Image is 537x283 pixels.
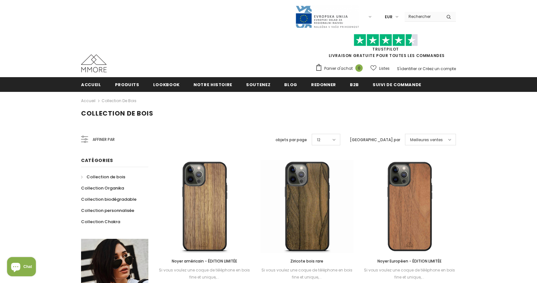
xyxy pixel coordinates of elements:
a: Notre histoire [194,77,232,92]
span: Notre histoire [194,82,232,88]
label: [GEOGRAPHIC_DATA] par [350,137,400,143]
a: Lookbook [153,77,180,92]
img: Cas MMORE [81,54,107,72]
span: 0 [355,64,363,72]
a: Redonner [311,77,336,92]
a: Collection de bois [102,98,136,103]
span: Affiner par [93,136,115,143]
span: soutenez [246,82,270,88]
span: Suivi de commande [373,82,421,88]
span: Ziricote bois rare [290,258,323,264]
a: Collection personnalisée [81,205,134,216]
span: Collection Organika [81,185,124,191]
a: soutenez [246,77,270,92]
a: Suivi de commande [373,77,421,92]
span: Produits [115,82,139,88]
a: Ziricote bois rare [260,258,353,265]
span: Collection biodégradable [81,196,136,202]
a: Créez un compte [423,66,456,71]
input: Search Site [405,12,442,21]
a: S'identifier [397,66,417,71]
span: Noyer Européen - ÉDITION LIMITÉE [377,258,442,264]
a: Collection de bois [81,171,125,182]
img: Javni Razpis [295,5,359,28]
div: Si vous voulez une coque de téléphone en bois fine et unique,... [363,267,456,281]
span: Collection Chakra [81,219,120,225]
a: Produits [115,77,139,92]
span: LIVRAISON GRATUITE POUR TOUTES LES COMMANDES [315,37,456,58]
span: Listes [379,65,390,72]
span: Catégories [81,157,113,164]
a: Collection Organika [81,182,124,194]
a: Listes [370,63,390,74]
span: EUR [385,14,392,20]
span: Redonner [311,82,336,88]
inbox-online-store-chat: Shopify online store chat [5,257,38,278]
span: Noyer américain - ÉDITION LIMITÉE [172,258,237,264]
div: Si vous voulez une coque de téléphone en bois fine et unique,... [158,267,251,281]
a: Javni Razpis [295,14,359,19]
a: Noyer Européen - ÉDITION LIMITÉE [363,258,456,265]
img: Faites confiance aux étoiles pilotes [354,34,418,46]
a: Collection biodégradable [81,194,136,205]
span: Collection de bois [81,109,153,118]
span: Panier d'achat [324,65,353,72]
span: Collection personnalisée [81,207,134,214]
span: Lookbook [153,82,180,88]
a: B2B [350,77,359,92]
span: Meilleures ventes [410,137,443,143]
a: Accueil [81,97,95,105]
span: Blog [284,82,297,88]
span: Collection de bois [87,174,125,180]
a: Blog [284,77,297,92]
div: Si vous voulez une coque de téléphone en bois fine et unique,... [260,267,353,281]
span: B2B [350,82,359,88]
a: Accueil [81,77,101,92]
a: Panier d'achat 0 [315,64,366,73]
a: Noyer américain - ÉDITION LIMITÉE [158,258,251,265]
label: objets par page [276,137,307,143]
span: 12 [317,137,320,143]
a: TrustPilot [372,46,399,52]
span: or [418,66,422,71]
span: Accueil [81,82,101,88]
a: Collection Chakra [81,216,120,227]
